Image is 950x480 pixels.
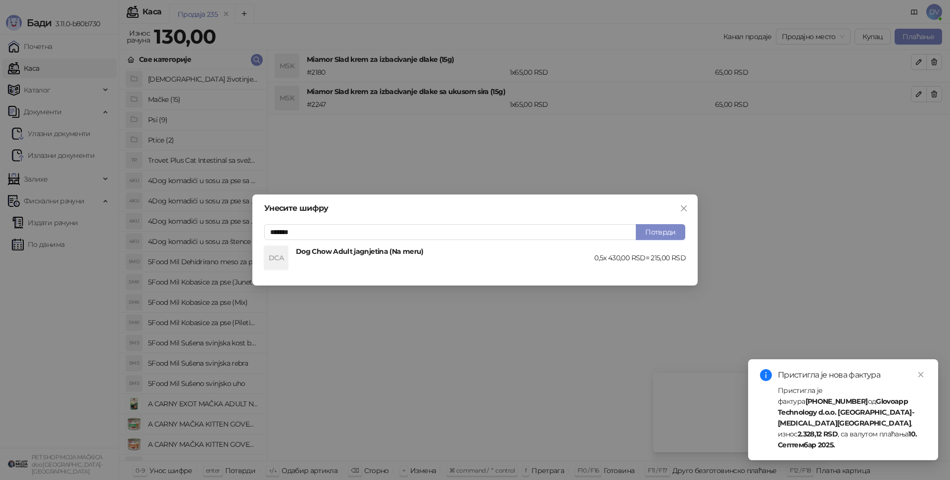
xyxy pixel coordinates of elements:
div: Пристигла је нова фактура [778,369,926,381]
span: close [917,371,924,378]
strong: [PHONE_NUMBER] [806,397,868,406]
a: Close [915,369,926,380]
div: DCA [264,246,288,270]
div: Пристигла је фактура од , износ , са валутом плаћања [778,385,926,450]
span: info-circle [760,369,772,381]
span: Close [676,204,692,212]
div: 0,5 x 430,00 RSD = 215,00 RSD [594,252,686,263]
strong: 2.328,12 RSD [798,430,838,438]
h4: Dog Chow Adult jagnjetina (Na meru) [296,246,594,257]
div: Унесите шифру [264,204,686,212]
button: Close [676,200,692,216]
strong: Glovoapp Technology d.o.o. [GEOGRAPHIC_DATA]-[MEDICAL_DATA][GEOGRAPHIC_DATA] [778,397,914,428]
button: Потврди [636,224,685,240]
span: close [680,204,688,212]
